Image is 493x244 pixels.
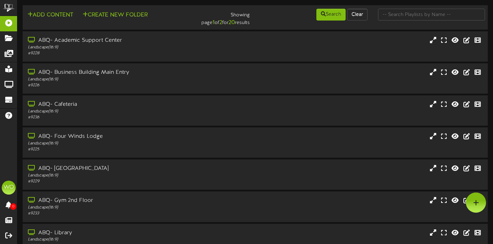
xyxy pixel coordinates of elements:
div: ABQ- Gym 2nd Floor [28,197,211,205]
strong: 20 [229,19,235,26]
div: # 9226 [28,82,211,88]
div: # 9236 [28,115,211,120]
div: # 9233 [28,211,211,217]
div: Landscape ( 16:9 ) [28,237,211,243]
div: Showing page of for results [177,8,255,27]
button: Create New Folder [80,11,150,19]
div: Landscape ( 16:9 ) [28,141,211,147]
div: WO [2,181,16,195]
div: Landscape ( 16:9 ) [28,45,211,50]
div: # 9228 [28,50,211,56]
input: -- Search Playlists by Name -- [378,9,485,21]
strong: 1 [213,19,215,26]
button: Clear [347,9,368,21]
div: Landscape ( 16:9 ) [28,77,211,82]
div: ABQ- Four Winds Lodge [28,133,211,141]
div: ABQ- Business Building Main Entry [28,69,211,77]
div: ABQ- Library [28,229,211,237]
button: Search [316,9,346,21]
div: ABQ- Cafeteria [28,101,211,109]
div: Landscape ( 16:9 ) [28,109,211,115]
strong: 2 [219,19,222,26]
div: Landscape ( 16:9 ) [28,205,211,211]
div: Landscape ( 16:9 ) [28,173,211,179]
div: # 9229 [28,179,211,184]
span: 0 [10,203,16,210]
button: Add Content [25,11,75,19]
div: ABQ- [GEOGRAPHIC_DATA] [28,165,211,173]
div: # 9225 [28,147,211,152]
div: ABQ- Academic Support Center [28,37,211,45]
